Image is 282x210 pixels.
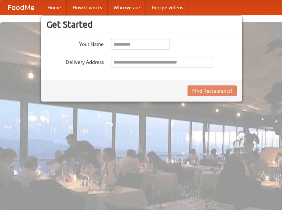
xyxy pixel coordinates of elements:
[0,0,42,15] a: FoodMe
[108,0,146,15] a: Who we are
[188,85,237,96] button: Find Restaurants!
[67,0,108,15] a: How it works
[46,39,104,48] label: Your Name
[46,19,237,30] h3: Get Started
[146,0,189,15] a: Recipe videos
[42,0,67,15] a: Home
[46,57,104,66] label: Delivery Address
